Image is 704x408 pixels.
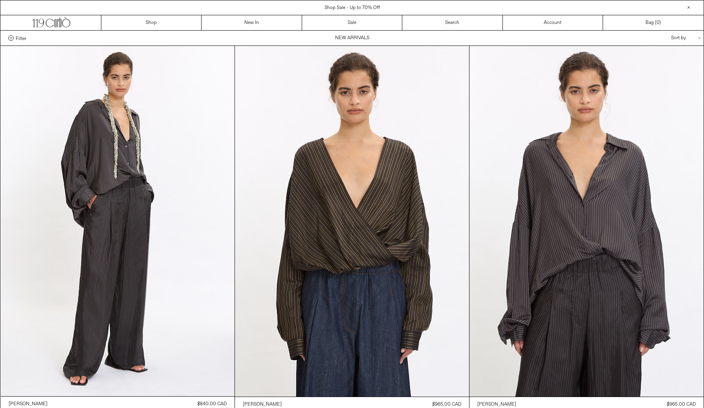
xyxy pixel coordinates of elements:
img: Dries Van Noten Pila Pants [1,46,235,396]
div: $965.00 CAD [432,401,461,408]
a: Account [503,15,603,30]
img: Dries Van Noten Camiel Shirt [235,46,469,397]
img: Dries Van Noten Casia Shirt [469,46,704,397]
span: 0 [656,20,659,26]
div: $965.00 CAD [667,401,696,408]
a: [PERSON_NAME] [477,401,516,408]
div: $840.00 CAD [197,401,227,408]
span: ) [656,19,661,26]
a: Shop [101,15,202,30]
a: Search [402,15,502,30]
div: Sort by [625,31,696,46]
a: [PERSON_NAME] [243,401,282,408]
div: [PERSON_NAME] [243,401,282,408]
a: [PERSON_NAME] [9,401,48,408]
a: Shop Sale - Up to 70% Off [324,5,380,11]
a: Sale [302,15,402,30]
a: Bag () [603,15,703,30]
span: Filter [16,35,26,41]
a: New In [202,15,302,30]
div: [PERSON_NAME] [477,401,516,408]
